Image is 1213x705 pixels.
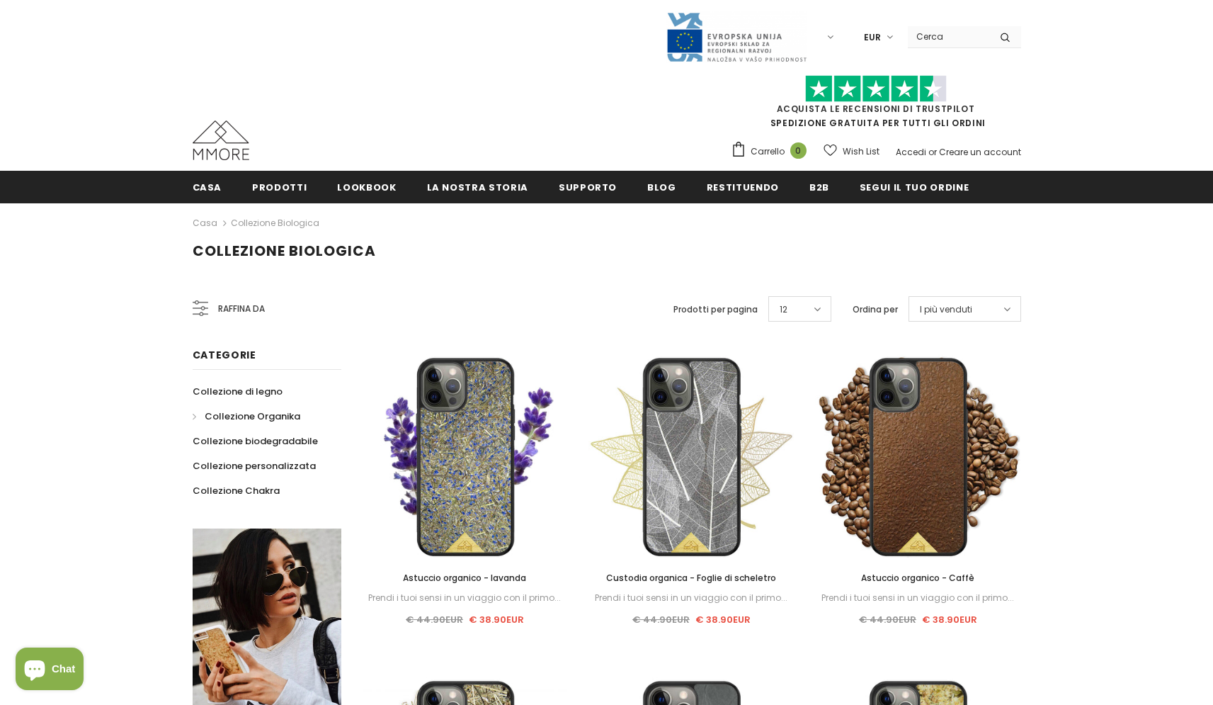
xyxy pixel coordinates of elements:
[809,181,829,194] span: B2B
[647,181,676,194] span: Blog
[606,572,776,584] span: Custodia organica - Foglie di scheletro
[469,613,524,626] span: € 38.90EUR
[252,171,307,203] a: Prodotti
[403,572,526,584] span: Astuccio organico - lavanda
[363,590,568,606] div: Prendi i tuoi sensi in un viaggio con il primo...
[922,613,977,626] span: € 38.90EUR
[777,103,975,115] a: Acquista le recensioni di TrustPilot
[337,181,396,194] span: Lookbook
[193,484,280,497] span: Collezione Chakra
[731,81,1021,129] span: SPEDIZIONE GRATUITA PER TUTTI GLI ORDINI
[406,613,463,626] span: € 44.90EUR
[920,303,972,317] span: I più venduti
[751,145,785,159] span: Carrello
[427,171,528,203] a: La nostra storia
[707,171,779,203] a: Restituendo
[193,453,316,478] a: Collezione personalizzata
[853,303,898,317] label: Ordina per
[193,434,318,448] span: Collezione biodegradabile
[908,26,989,47] input: Search Site
[859,613,916,626] span: € 44.90EUR
[559,171,617,203] a: supporto
[860,171,969,203] a: Segui il tuo ordine
[805,75,947,103] img: Fidati di Pilot Stars
[193,478,280,503] a: Collezione Chakra
[780,303,787,317] span: 12
[193,181,222,194] span: Casa
[864,30,881,45] span: EUR
[218,301,265,317] span: Raffina da
[337,171,396,203] a: Lookbook
[666,11,807,63] img: Javni Razpis
[588,590,794,606] div: Prendi i tuoi sensi in un viaggio con il primo...
[647,171,676,203] a: Blog
[252,181,307,194] span: Prodotti
[193,120,249,160] img: Casi MMORE
[939,146,1021,158] a: Creare un account
[824,139,879,164] a: Wish List
[193,404,300,429] a: Collezione Organika
[815,590,1020,606] div: Prendi i tuoi sensi in un viaggio con il primo...
[193,459,316,473] span: Collezione personalizzata
[205,410,300,423] span: Collezione Organika
[695,613,751,626] span: € 38.90EUR
[559,181,617,194] span: supporto
[896,146,926,158] a: Accedi
[673,303,758,317] label: Prodotti per pagina
[193,215,217,232] a: Casa
[193,379,283,404] a: Collezione di legno
[843,145,879,159] span: Wish List
[11,648,88,694] inbox-online-store-chat: Shopify online store chat
[231,217,319,229] a: Collezione biologica
[790,142,807,159] span: 0
[427,181,528,194] span: La nostra storia
[861,572,974,584] span: Astuccio organico - Caffè
[707,181,779,194] span: Restituendo
[193,429,318,453] a: Collezione biodegradabile
[363,570,568,586] a: Astuccio organico - lavanda
[193,385,283,398] span: Collezione di legno
[731,141,814,162] a: Carrello 0
[193,241,376,261] span: Collezione biologica
[666,30,807,43] a: Javni Razpis
[928,146,937,158] span: or
[860,181,969,194] span: Segui il tuo ordine
[193,171,222,203] a: Casa
[809,171,829,203] a: B2B
[193,348,256,362] span: Categorie
[588,570,794,586] a: Custodia organica - Foglie di scheletro
[632,613,690,626] span: € 44.90EUR
[815,570,1020,586] a: Astuccio organico - Caffè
